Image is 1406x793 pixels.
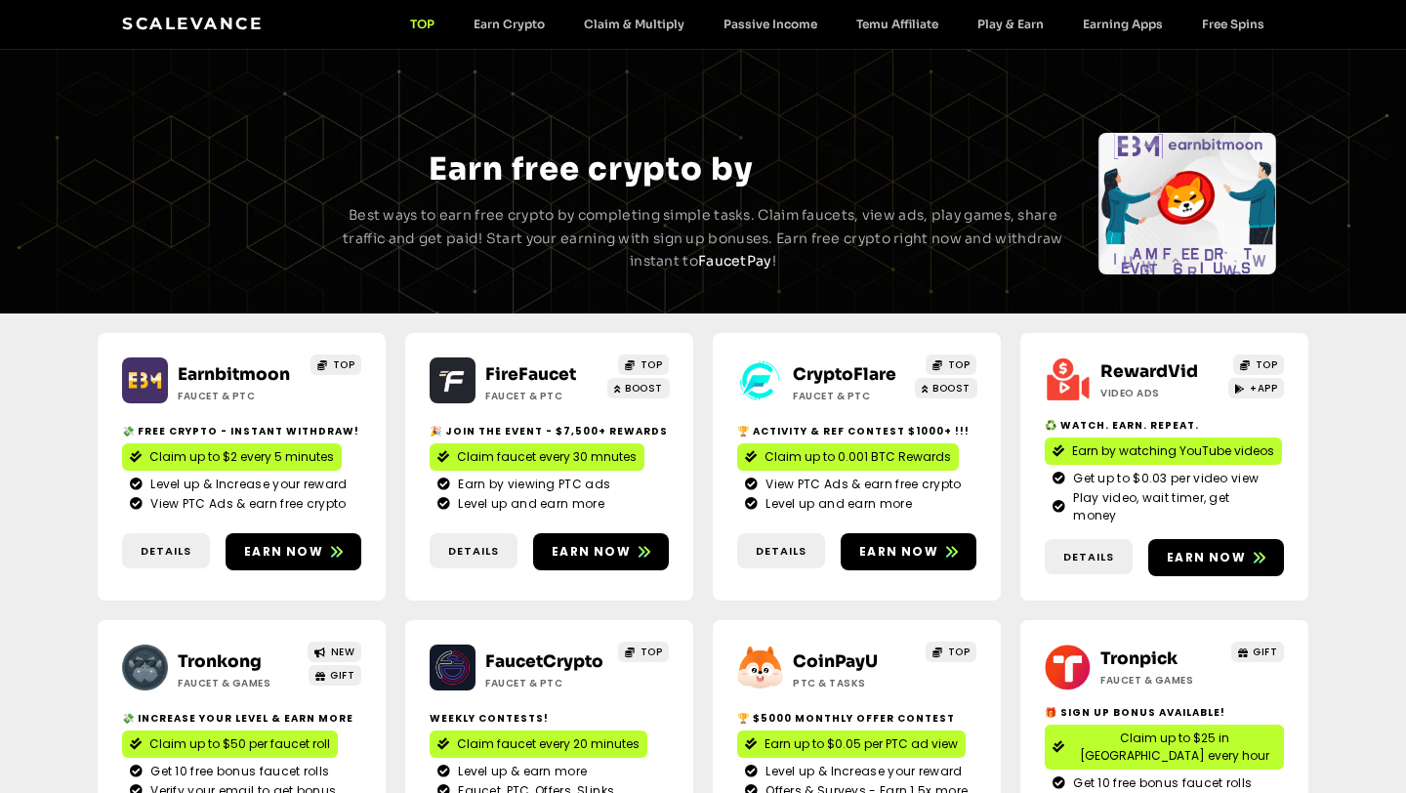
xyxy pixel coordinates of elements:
a: TOP [310,355,361,375]
a: BOOST [915,378,977,398]
a: TOP [618,642,669,662]
span: Claim up to $50 per faucet roll [149,735,330,753]
a: Claim faucet every 30 mnutes [430,443,644,471]
span: Earn now [1167,549,1246,566]
span: GIFT [1253,645,1277,659]
h2: Faucet & PTC [793,389,915,403]
span: Earn free crypto by [429,149,753,188]
a: +APP [1228,378,1285,398]
a: Claim up to $25 in [GEOGRAPHIC_DATA] every hour [1045,725,1284,770]
a: Play & Earn [958,17,1063,31]
span: TOP [333,357,355,372]
a: Details [737,533,825,569]
div: Slides [1098,133,1276,274]
span: +APP [1250,381,1277,396]
span: Earn now [244,543,323,561]
a: Free Spins [1182,17,1284,31]
span: TOP [641,645,663,659]
span: Get 10 free bonus faucet rolls [145,763,329,780]
h2: 🏆 Activity & ref contest $1000+ !!! [737,424,976,438]
a: Earn now [1148,539,1284,576]
h2: Faucet & PTC [178,389,300,403]
a: GIFT [309,665,362,686]
span: NEW [331,645,355,659]
a: Claim & Multiply [564,17,704,31]
span: TOP [641,357,663,372]
a: Claim up to 0.001 BTC Rewards [737,443,959,471]
span: TOP [948,357,971,372]
a: Details [122,533,210,569]
a: RewardVid [1100,361,1198,382]
a: Tronpick [1100,648,1178,669]
a: Tronkong [178,651,262,672]
span: Details [141,543,191,560]
h2: Faucet & PTC [485,676,607,690]
a: Earning Apps [1063,17,1182,31]
span: TOP [948,645,971,659]
span: Earn by watching YouTube videos [1072,442,1274,460]
span: Claim up to $25 in [GEOGRAPHIC_DATA] every hour [1072,730,1276,765]
span: Details [756,543,806,560]
a: Earn by watching YouTube videos [1045,438,1282,465]
h2: Faucet & PTC [485,389,607,403]
h2: Faucet & Games [1100,673,1222,688]
span: Claim up to 0.001 BTC Rewards [765,448,951,466]
span: View PTC Ads & earn free crypto [145,495,346,513]
span: BOOST [625,381,663,396]
span: TOP [1256,357,1278,372]
span: Claim faucet every 30 mnutes [457,448,637,466]
a: TOP [926,355,976,375]
a: FireFaucet [485,364,576,385]
a: TOP [391,17,454,31]
a: CryptoFlare [793,364,896,385]
a: Earn Crypto [454,17,564,31]
span: View PTC Ads & earn free crypto [761,476,961,493]
span: Earn up to $0.05 per PTC ad view [765,735,958,753]
span: Earn now [859,543,938,561]
h2: ptc & Tasks [793,676,915,690]
a: Earnbitmoon [178,364,290,385]
span: Earn by viewing PTC ads [453,476,610,493]
a: NEW [308,642,361,662]
span: Level up & Increase your reward [761,763,962,780]
span: Level up and earn more [761,495,912,513]
a: Passive Income [704,17,837,31]
span: Level up & earn more [453,763,587,780]
span: Get up to $0.03 per video view [1068,470,1259,487]
a: Temu Affiliate [837,17,958,31]
a: FaucetPay [698,252,772,270]
a: Claim faucet every 20 minutes [430,730,647,758]
h2: 🏆 $5000 Monthly Offer contest [737,711,976,726]
span: Get 10 free bonus faucet rolls [1068,774,1252,792]
span: Earn now [552,543,631,561]
nav: Menu [391,17,1284,31]
a: Claim up to $2 every 5 minutes [122,443,342,471]
a: Details [1045,539,1133,575]
span: Claim up to $2 every 5 minutes [149,448,334,466]
span: BOOST [932,381,971,396]
h2: Video ads [1100,386,1222,400]
a: Claim up to $50 per faucet roll [122,730,338,758]
span: Level up and earn more [453,495,604,513]
h2: ♻️ Watch. Earn. Repeat. [1045,418,1284,433]
h2: 💸 Free crypto - Instant withdraw! [122,424,361,438]
h2: 🎉 Join the event - $7,500+ Rewards [430,424,669,438]
a: GIFT [1231,642,1285,662]
a: BOOST [607,378,670,398]
a: Details [430,533,517,569]
p: Best ways to earn free crypto by completing simple tasks. Claim faucets, view ads, play games, sh... [340,204,1066,273]
span: Details [1063,549,1114,565]
a: Scalevance [122,14,263,33]
span: Claim faucet every 20 minutes [457,735,640,753]
a: TOP [926,642,976,662]
a: Earn now [533,533,669,570]
span: Play video, wait timer, get money [1068,489,1276,524]
a: Earn now [226,533,361,570]
a: CoinPayU [793,651,878,672]
a: TOP [1233,355,1284,375]
h2: 💸 Increase your level & earn more [122,711,361,726]
a: Earn up to $0.05 per PTC ad view [737,730,966,758]
div: Slides [130,133,308,274]
h2: Faucet & Games [178,676,300,690]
